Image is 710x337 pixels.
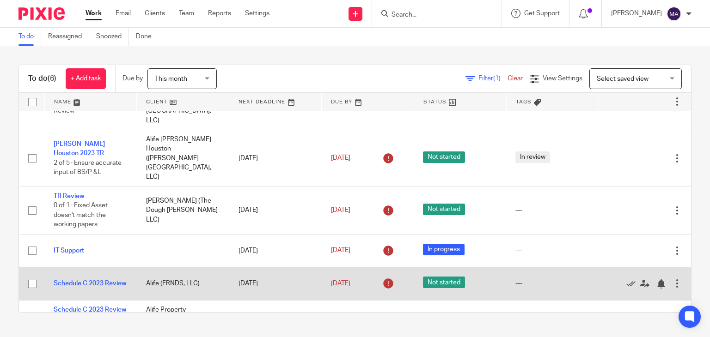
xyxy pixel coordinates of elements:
[478,75,508,82] span: Filter
[54,280,126,287] a: Schedule C 2023 Review
[229,187,322,234] td: [DATE]
[423,204,465,215] span: Not started
[597,76,649,82] span: Select saved view
[137,267,229,300] td: Alife (FRNDS, LLC)
[48,28,89,46] a: Reassigned
[423,277,465,288] span: Not started
[18,7,65,20] img: Pixie
[54,160,122,176] span: 2 of 5 · Ensure accurate input of BS/P &L
[245,9,269,18] a: Settings
[179,9,194,18] a: Team
[493,75,501,82] span: (1)
[423,151,465,163] span: Not started
[28,74,56,84] h1: To do
[331,155,350,162] span: [DATE]
[391,11,474,19] input: Search
[155,76,187,82] span: This month
[96,28,129,46] a: Snoozed
[116,9,131,18] a: Email
[229,130,322,187] td: [DATE]
[137,187,229,234] td: [PERSON_NAME] (The Dough [PERSON_NAME] LLC)
[86,9,102,18] a: Work
[122,74,143,83] p: Due by
[18,28,41,46] a: To do
[667,6,681,21] img: svg%3E
[515,279,589,288] div: ---
[54,141,105,156] a: [PERSON_NAME] Houston 2023 TR
[145,9,165,18] a: Clients
[54,202,108,228] span: 0 of 1 · Fixed Asset doesn't match the working papers
[515,205,589,215] div: ---
[515,246,589,255] div: ---
[611,9,662,18] p: [PERSON_NAME]
[508,75,523,82] a: Clear
[48,75,56,82] span: (6)
[331,207,350,213] span: [DATE]
[54,247,84,254] a: IT Support
[626,279,640,288] a: Mark as done
[516,99,532,104] span: Tags
[54,307,126,313] a: Schedule C 2023 Review
[229,234,322,267] td: [DATE]
[524,10,560,17] span: Get Support
[54,98,110,114] span: 0 of 1 · 2022 Return Review
[66,68,106,89] a: + Add task
[137,130,229,187] td: Alife [PERSON_NAME] Houston ([PERSON_NAME][GEOGRAPHIC_DATA], LLC)
[54,193,84,199] a: TR Review
[331,280,350,287] span: [DATE]
[229,267,322,300] td: [DATE]
[515,151,550,163] span: In review
[208,9,231,18] a: Reports
[331,247,350,254] span: [DATE]
[423,244,465,255] span: In progress
[543,75,582,82] span: View Settings
[136,28,159,46] a: Done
